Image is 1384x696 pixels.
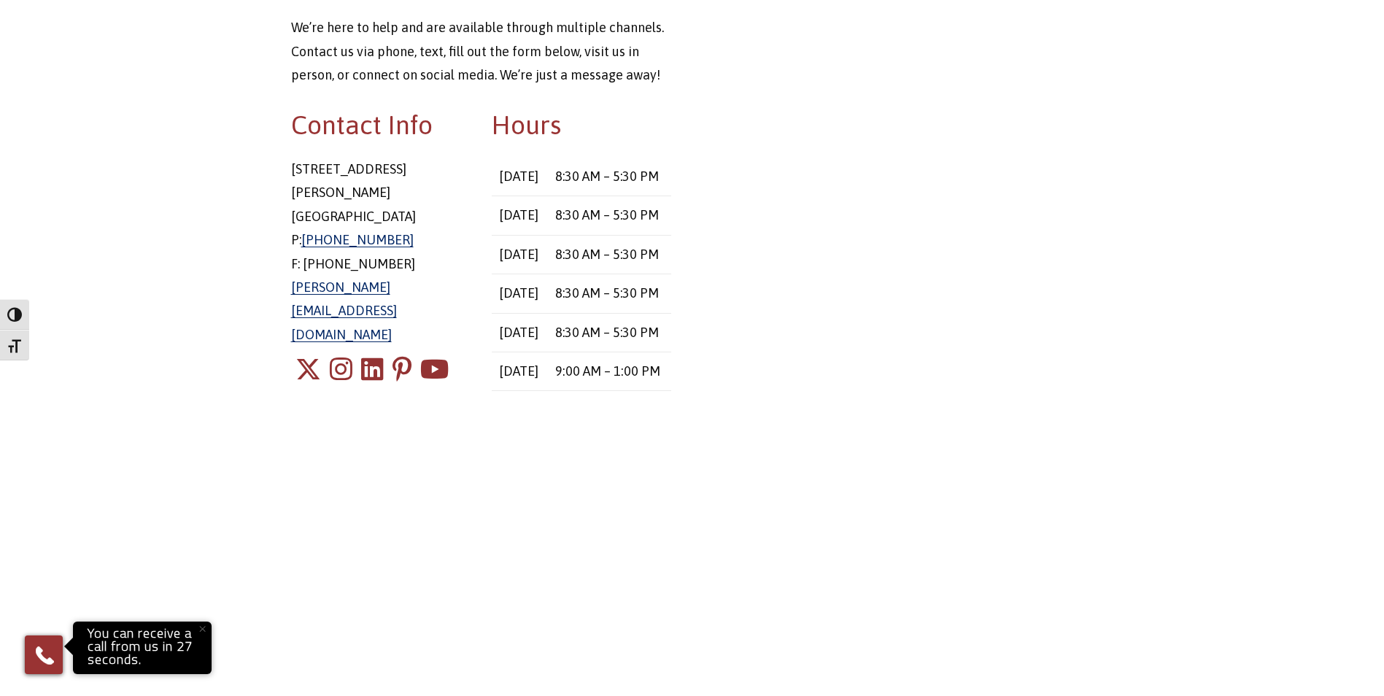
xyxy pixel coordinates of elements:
[492,235,547,274] td: [DATE]
[330,347,352,393] a: Instagram
[291,279,397,342] a: [PERSON_NAME][EMAIL_ADDRESS][DOMAIN_NAME]
[492,274,547,313] td: [DATE]
[555,285,659,301] time: 8:30 AM – 5:30 PM
[555,169,659,184] time: 8:30 AM – 5:30 PM
[555,363,660,379] time: 9:00 AM – 1:00 PM
[361,347,384,393] a: LinkedIn
[555,325,659,340] time: 8:30 AM – 5:30 PM
[492,158,547,196] td: [DATE]
[492,196,547,235] td: [DATE]
[492,107,671,143] h2: Hours
[291,158,471,347] p: [STREET_ADDRESS] [PERSON_NAME][GEOGRAPHIC_DATA] P: F: [PHONE_NUMBER]
[393,347,411,393] a: Pinterest
[295,347,321,393] a: X
[291,107,471,143] h2: Contact Info
[420,347,449,393] a: Youtube
[291,16,672,87] p: We’re here to help and are available through multiple channels. Contact us via phone, text, fill ...
[492,352,547,390] td: [DATE]
[492,313,547,352] td: [DATE]
[555,247,659,262] time: 8:30 AM – 5:30 PM
[301,232,414,247] a: [PHONE_NUMBER]
[555,207,659,223] time: 8:30 AM – 5:30 PM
